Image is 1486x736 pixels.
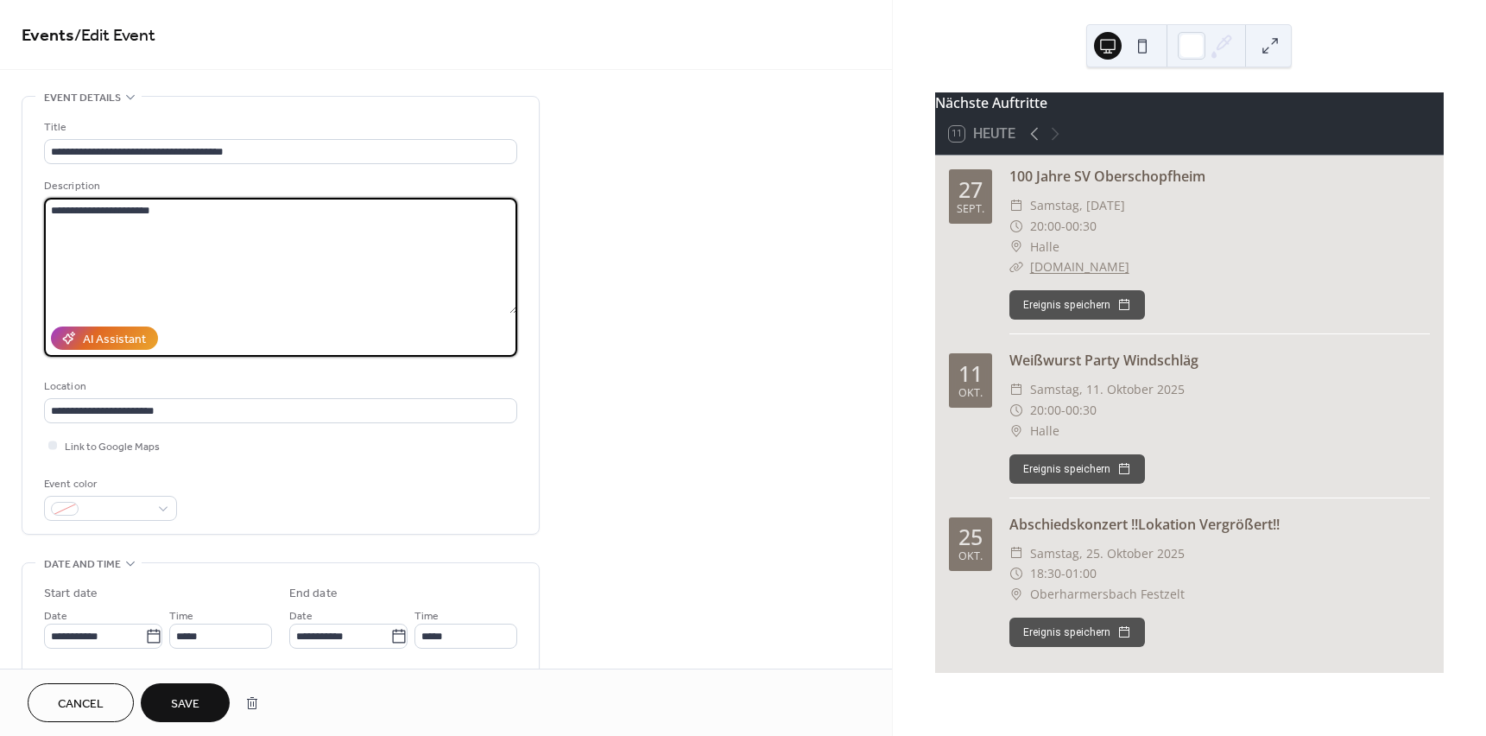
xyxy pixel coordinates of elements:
button: Ereignis speichern [1009,618,1145,647]
div: ​ [1009,400,1023,421]
span: - [1061,563,1065,584]
div: ​ [1009,237,1023,257]
span: Samstag, [DATE] [1030,195,1125,216]
div: ​ [1009,421,1023,441]
button: Save [141,683,230,722]
span: Samstag, 25. Oktober 2025 [1030,543,1185,564]
div: ​ [1009,257,1023,277]
a: 100 Jahre SV Oberschopfheim [1009,167,1205,186]
div: Okt. [958,388,983,399]
div: Abschiedskonzert !!Lokation Vergrößert!! [1009,514,1430,535]
div: 25 [958,526,983,548]
span: - [1061,216,1065,237]
div: End date [289,585,338,603]
span: 00:30 [1065,216,1097,237]
span: Date and time [44,555,121,574]
span: Save [171,695,199,714]
span: Date [44,607,67,625]
div: Location [44,378,514,396]
button: Ereignis speichern [1009,290,1145,320]
span: Link to Google Maps [65,438,160,456]
span: Halle [1030,421,1059,441]
span: 20:00 [1030,400,1061,421]
div: AI Assistant [83,331,146,349]
span: 00:30 [1065,400,1097,421]
span: Time [414,607,439,625]
span: 20:00 [1030,216,1061,237]
div: Okt. [958,551,983,562]
a: Events [22,19,74,53]
a: [DOMAIN_NAME] [1030,258,1129,275]
div: ​ [1009,543,1023,564]
div: Description [44,177,514,195]
div: Sept. [957,204,984,215]
span: Oberharmersbach Festzelt [1030,584,1185,605]
button: Ereignis speichern [1009,454,1145,484]
span: Event details [44,89,121,107]
span: Halle [1030,237,1059,257]
div: Event color [44,475,174,493]
button: AI Assistant [51,327,158,350]
div: Start date [44,585,98,603]
span: - [1061,400,1065,421]
span: 18:30 [1030,563,1061,584]
div: ​ [1009,563,1023,584]
div: Weißwurst Party Windschläg [1009,350,1430,371]
span: Cancel [58,695,104,714]
span: / Edit Event [74,19,155,53]
div: Title [44,118,514,136]
div: 11 [958,363,983,384]
div: ​ [1009,216,1023,237]
div: ​ [1009,379,1023,400]
span: Time [169,607,193,625]
div: 27 [958,179,983,200]
div: ​ [1009,195,1023,216]
div: ​ [1009,584,1023,605]
button: Cancel [28,683,134,722]
span: 01:00 [1065,563,1097,584]
span: Samstag, 11. Oktober 2025 [1030,379,1185,400]
span: Date [289,607,313,625]
div: Nächste Auftritte [935,92,1444,113]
